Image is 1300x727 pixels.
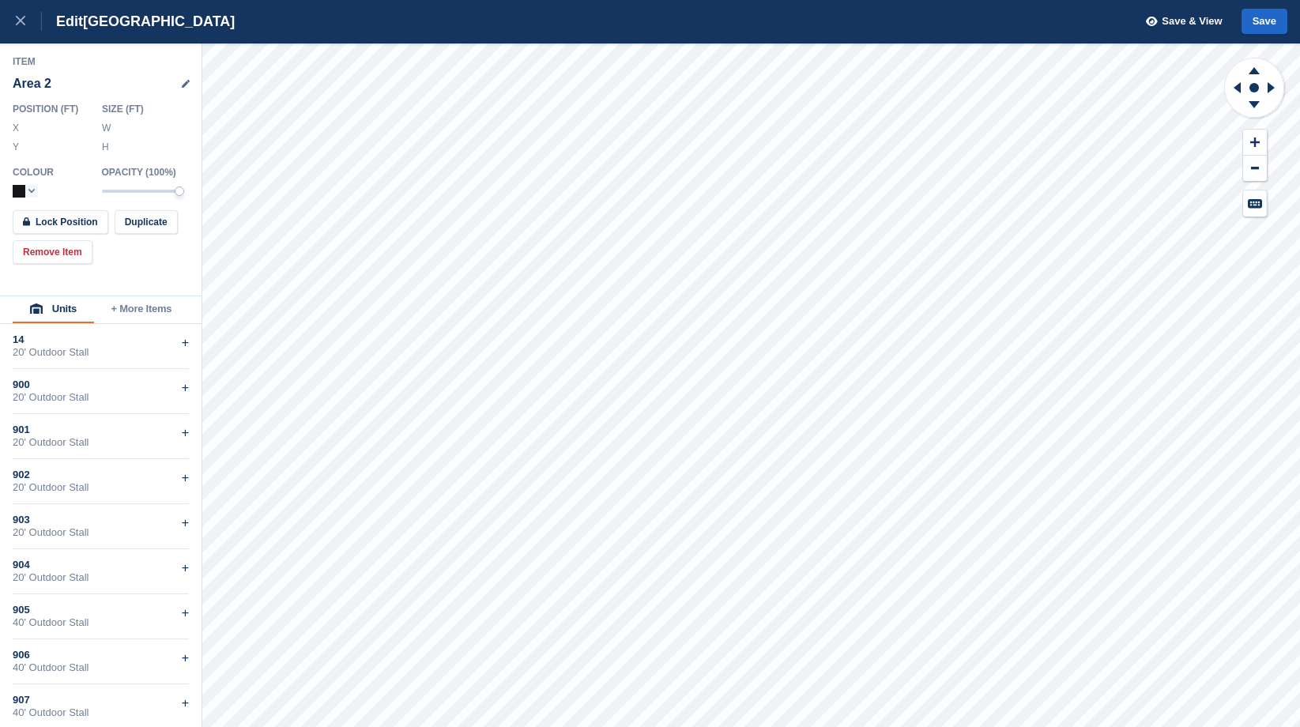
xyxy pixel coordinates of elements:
div: 902 [13,469,189,481]
div: 90220' Outdoor Stall+ [13,459,189,504]
div: 90640' Outdoor Stall+ [13,639,189,684]
div: 20' Outdoor Stall [13,391,189,404]
button: + More Items [94,296,189,323]
div: + [182,514,189,533]
div: Edit [GEOGRAPHIC_DATA] [42,12,235,31]
div: 90020' Outdoor Stall+ [13,369,189,414]
div: + [182,379,189,397]
button: Duplicate [115,210,178,234]
div: 904 [13,559,189,571]
div: 907 [13,694,189,706]
div: Area 2 [13,70,190,98]
label: Y [13,141,21,153]
div: 40' Outdoor Stall [13,661,189,674]
div: + [182,469,189,488]
div: 90320' Outdoor Stall+ [13,504,189,549]
div: + [182,424,189,443]
button: Save & View [1137,9,1223,35]
div: 20' Outdoor Stall [13,436,189,449]
button: Lock Position [13,210,108,234]
div: + [182,604,189,623]
div: + [182,649,189,668]
div: 14 [13,333,189,346]
label: W [102,122,110,134]
span: Save & View [1162,13,1222,29]
div: 901 [13,424,189,436]
div: 90540' Outdoor Stall+ [13,594,189,639]
label: H [102,141,110,153]
div: 900 [13,379,189,391]
div: + [182,694,189,713]
div: + [182,559,189,578]
div: 20' Outdoor Stall [13,571,189,584]
div: Opacity ( 100 %) [102,166,190,179]
div: 906 [13,649,189,661]
button: Save [1242,9,1287,35]
div: 905 [13,604,189,616]
label: X [13,122,21,134]
button: Remove Item [13,240,92,264]
div: Item [13,55,190,68]
button: Zoom In [1243,130,1267,156]
div: 40' Outdoor Stall [13,616,189,629]
div: 40' Outdoor Stall [13,706,189,719]
div: + [182,333,189,352]
div: Position ( FT ) [13,103,89,115]
button: Keyboard Shortcuts [1243,190,1267,217]
div: 90120' Outdoor Stall+ [13,414,189,459]
div: 1420' Outdoor Stall+ [13,324,189,369]
button: Zoom Out [1243,156,1267,182]
div: 20' Outdoor Stall [13,346,189,359]
div: 20' Outdoor Stall [13,526,189,539]
button: Units [13,296,94,323]
div: 20' Outdoor Stall [13,481,189,494]
div: 90420' Outdoor Stall+ [13,549,189,594]
div: 903 [13,514,189,526]
div: Size ( FT ) [102,103,171,115]
div: Colour [13,166,89,179]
